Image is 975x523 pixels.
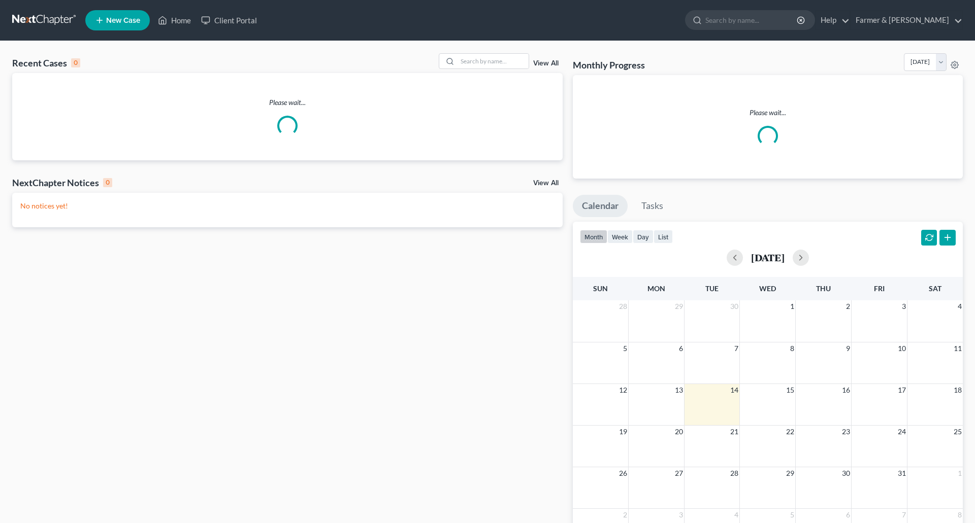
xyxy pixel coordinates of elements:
[705,11,798,29] input: Search by name...
[957,300,963,312] span: 4
[103,178,112,187] div: 0
[816,11,850,29] a: Help
[751,252,785,263] h2: [DATE]
[816,284,831,293] span: Thu
[618,384,628,396] span: 12
[196,11,262,29] a: Client Portal
[618,467,628,479] span: 26
[901,509,907,521] span: 7
[674,384,684,396] span: 13
[789,509,795,521] span: 5
[678,509,684,521] span: 3
[729,300,739,312] span: 30
[705,284,719,293] span: Tue
[841,384,851,396] span: 16
[733,342,739,355] span: 7
[845,300,851,312] span: 2
[618,426,628,438] span: 19
[12,177,112,189] div: NextChapter Notices
[953,342,963,355] span: 11
[458,54,529,68] input: Search by name...
[581,108,955,118] p: Please wait...
[580,230,607,243] button: month
[897,426,907,438] span: 24
[674,300,684,312] span: 29
[20,201,555,211] p: No notices yet!
[845,509,851,521] span: 6
[12,57,80,69] div: Recent Cases
[785,384,795,396] span: 15
[841,467,851,479] span: 30
[632,195,672,217] a: Tasks
[785,467,795,479] span: 29
[573,59,645,71] h3: Monthly Progress
[593,284,608,293] span: Sun
[674,467,684,479] span: 27
[785,426,795,438] span: 22
[533,60,559,67] a: View All
[729,384,739,396] span: 14
[957,467,963,479] span: 1
[789,300,795,312] span: 1
[897,384,907,396] span: 17
[12,97,563,108] p: Please wait...
[901,300,907,312] span: 3
[957,509,963,521] span: 8
[622,342,628,355] span: 5
[729,426,739,438] span: 21
[759,284,776,293] span: Wed
[71,58,80,67] div: 0
[845,342,851,355] span: 9
[633,230,654,243] button: day
[607,230,633,243] button: week
[647,284,665,293] span: Mon
[654,230,673,243] button: list
[153,11,196,29] a: Home
[533,180,559,187] a: View All
[897,342,907,355] span: 10
[953,426,963,438] span: 25
[622,509,628,521] span: 2
[573,195,628,217] a: Calendar
[841,426,851,438] span: 23
[929,284,941,293] span: Sat
[678,342,684,355] span: 6
[897,467,907,479] span: 31
[729,467,739,479] span: 28
[618,300,628,312] span: 28
[789,342,795,355] span: 8
[874,284,885,293] span: Fri
[851,11,962,29] a: Farmer & [PERSON_NAME]
[733,509,739,521] span: 4
[674,426,684,438] span: 20
[953,384,963,396] span: 18
[106,17,140,24] span: New Case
